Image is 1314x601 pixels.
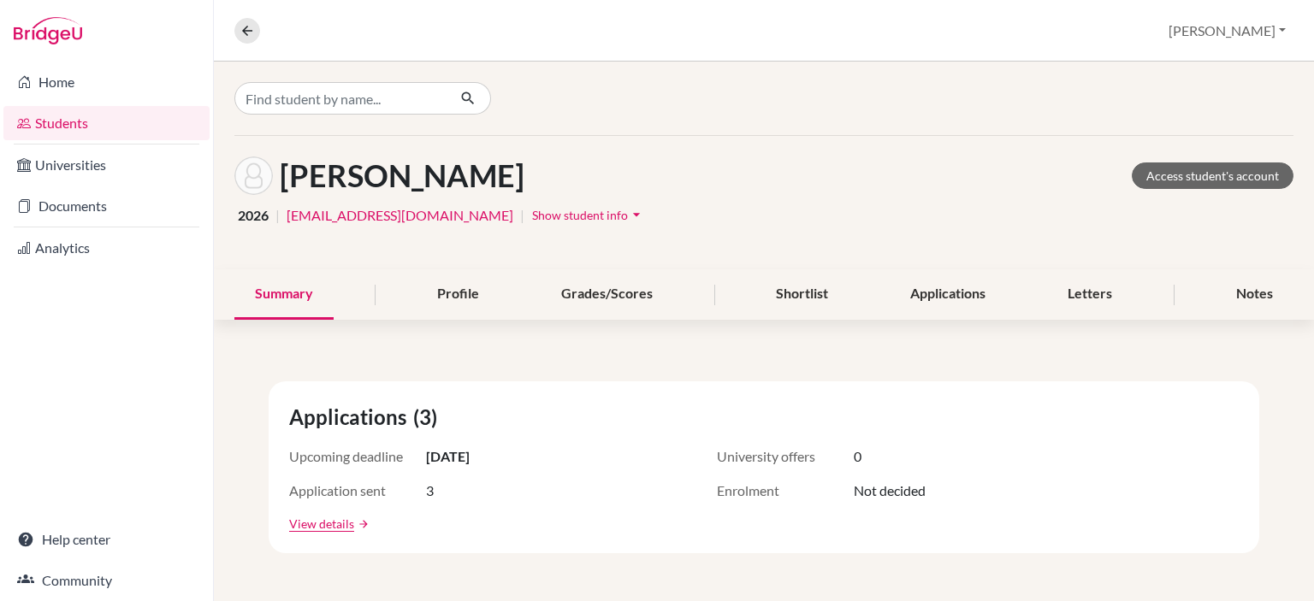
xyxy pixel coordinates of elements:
[1161,15,1293,47] button: [PERSON_NAME]
[287,205,513,226] a: [EMAIL_ADDRESS][DOMAIN_NAME]
[717,480,854,501] span: Enrolment
[280,157,524,194] h1: [PERSON_NAME]
[3,231,210,265] a: Analytics
[531,202,646,228] button: Show student infoarrow_drop_down
[289,446,426,467] span: Upcoming deadline
[275,205,280,226] span: |
[854,480,926,501] span: Not decided
[3,563,210,598] a: Community
[426,480,434,501] span: 3
[426,446,470,467] span: [DATE]
[234,156,273,195] img: Hirotaka Onishi's avatar
[755,269,849,320] div: Shortlist
[417,269,500,320] div: Profile
[1132,162,1293,189] a: Access student's account
[3,65,210,99] a: Home
[854,446,861,467] span: 0
[541,269,673,320] div: Grades/Scores
[234,82,447,115] input: Find student by name...
[3,522,210,557] a: Help center
[520,205,524,226] span: |
[1216,269,1293,320] div: Notes
[289,515,354,533] a: View details
[354,518,370,530] a: arrow_forward
[289,402,413,433] span: Applications
[717,446,854,467] span: University offers
[3,148,210,182] a: Universities
[532,208,628,222] span: Show student info
[289,480,426,501] span: Application sent
[890,269,1006,320] div: Applications
[238,205,269,226] span: 2026
[3,106,210,140] a: Students
[413,402,444,433] span: (3)
[14,17,82,44] img: Bridge-U
[1047,269,1133,320] div: Letters
[234,269,334,320] div: Summary
[628,206,645,223] i: arrow_drop_down
[3,189,210,223] a: Documents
